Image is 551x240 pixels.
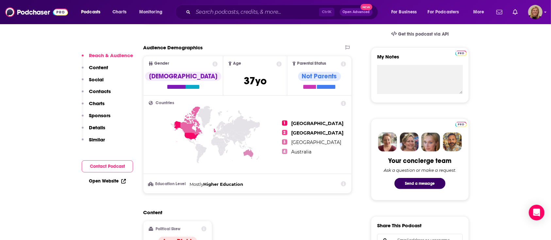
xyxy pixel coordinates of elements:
[145,72,221,81] div: [DEMOGRAPHIC_DATA]
[89,100,105,106] p: Charts
[421,133,440,152] img: Jules Profile
[282,130,287,135] span: 2
[360,4,372,10] span: New
[82,112,110,124] button: Sponsors
[342,10,370,14] span: Open Advanced
[455,51,467,56] img: Podchaser Pro
[319,8,334,16] span: Ctrl K
[143,209,346,216] h2: Content
[528,5,543,19] button: Show profile menu
[76,7,109,17] button: open menu
[340,8,373,16] button: Open AdvancedNew
[384,168,456,173] div: Ask a question or make a request.
[528,5,543,19] span: Logged in as avansolkema
[82,124,105,136] button: Details
[89,52,133,58] p: Reach & Audience
[82,76,104,88] button: Social
[494,7,505,18] a: Show notifications dropdown
[455,122,467,127] img: Podchaser Pro
[424,7,469,17] button: open menu
[5,6,68,18] img: Podchaser - Follow, Share and Rate Podcasts
[154,61,169,66] span: Gender
[89,76,104,83] p: Social
[291,139,341,145] span: [GEOGRAPHIC_DATA]
[193,7,319,17] input: Search podcasts, credits, & more...
[112,8,126,17] span: Charts
[282,149,287,154] span: 4
[149,182,187,186] h3: Education Level
[82,64,108,76] button: Content
[233,61,241,66] span: Age
[400,133,419,152] img: Barbara Profile
[135,7,171,17] button: open menu
[298,72,341,81] div: Not Parents
[82,88,111,100] button: Contacts
[244,74,267,87] span: 37 yo
[377,222,422,229] h3: Share This Podcast
[156,101,174,105] span: Countries
[528,5,543,19] img: User Profile
[389,157,452,165] div: Your concierge team
[377,54,463,65] label: My Notes
[473,8,484,17] span: More
[394,178,445,189] button: Send a message
[89,88,111,94] p: Contacts
[181,5,384,20] div: Search podcasts, credits, & more...
[143,44,203,51] h2: Audience Demographics
[443,133,462,152] img: Jon Profile
[455,121,467,127] a: Pro website
[469,7,493,17] button: open menu
[291,130,343,136] span: [GEOGRAPHIC_DATA]
[89,136,105,143] p: Similar
[89,64,108,71] p: Content
[89,178,126,184] a: Open Website
[291,120,343,126] span: [GEOGRAPHIC_DATA]
[82,136,105,149] button: Similar
[89,124,105,131] p: Details
[139,8,162,17] span: Monitoring
[282,120,287,126] span: 1
[428,8,459,17] span: For Podcasters
[82,160,133,172] button: Contact Podcast
[297,61,326,66] span: Parental Status
[391,8,417,17] span: For Business
[89,112,110,119] p: Sponsors
[108,7,130,17] a: Charts
[156,227,181,231] h2: Political Skew
[387,7,425,17] button: open menu
[378,133,397,152] img: Sydney Profile
[529,205,544,220] div: Open Intercom Messenger
[455,50,467,56] a: Pro website
[203,182,243,187] span: Higher Education
[190,182,203,187] span: Mostly
[510,7,520,18] a: Show notifications dropdown
[386,26,454,42] a: Get this podcast via API
[81,8,100,17] span: Podcasts
[291,149,311,155] span: Australia
[82,100,105,112] button: Charts
[398,31,449,37] span: Get this podcast via API
[282,139,287,145] span: 3
[82,52,133,64] button: Reach & Audience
